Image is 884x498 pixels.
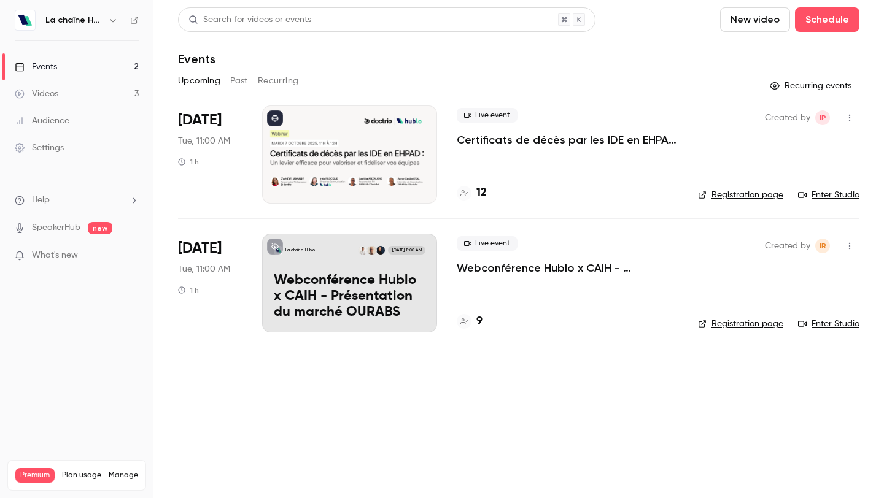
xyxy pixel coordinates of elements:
[258,71,299,91] button: Recurring
[32,194,50,207] span: Help
[15,10,35,30] img: La chaîne Hublo
[457,132,678,147] a: Certificats de décès par les IDE en EHPAD : un levier efficace pour valoriser et fidéliser vos éq...
[367,246,376,255] img: David Marquaire
[15,468,55,483] span: Premium
[230,71,248,91] button: Past
[274,273,425,320] p: Webconférence Hublo x CAIH - Présentation du marché OURABS
[820,239,826,253] span: IR
[15,88,58,100] div: Videos
[285,247,315,253] p: La chaîne Hublo
[15,115,69,127] div: Audience
[62,470,101,480] span: Plan usage
[15,142,64,154] div: Settings
[178,285,199,295] div: 1 h
[765,239,810,253] span: Created by
[124,250,139,261] iframe: Noticeable Trigger
[178,71,220,91] button: Upcoming
[795,7,859,32] button: Schedule
[178,157,199,167] div: 1 h
[764,76,859,96] button: Recurring events
[178,263,230,275] span: Tue, 11:00 AM
[178,52,215,66] h1: Events
[178,110,222,130] span: [DATE]
[376,246,385,255] img: Imane Remmal
[476,185,487,201] h4: 12
[88,222,112,234] span: new
[457,236,518,251] span: Live event
[262,234,437,332] a: Webconférence Hublo x CAIH - Présentation du marché OURABS La chaîne HubloImane RemmalDavid Marqu...
[815,110,830,125] span: Ines Plocque
[109,470,138,480] a: Manage
[188,13,311,26] div: Search for videos or events
[359,246,367,255] img: Amaury Bagein
[798,189,859,201] a: Enter Studio
[698,318,783,330] a: Registration page
[15,194,139,207] li: help-dropdown-opener
[720,7,790,32] button: New video
[765,110,810,125] span: Created by
[45,14,103,26] h6: La chaîne Hublo
[457,313,483,330] a: 9
[698,189,783,201] a: Registration page
[178,239,222,258] span: [DATE]
[32,221,80,234] a: SpeakerHub
[15,61,57,73] div: Events
[457,261,678,275] a: Webconférence Hublo x CAIH - Présentation du marché OURABS
[388,246,425,255] span: [DATE] 11:00 AM
[178,234,242,332] div: Nov 4 Tue, 11:00 AM (Europe/Paris)
[32,249,78,262] span: What's new
[820,110,826,125] span: IP
[457,185,487,201] a: 12
[457,108,518,123] span: Live event
[798,318,859,330] a: Enter Studio
[178,105,242,204] div: Oct 7 Tue, 11:00 AM (Europe/Paris)
[815,239,830,253] span: Imane Remmal
[178,135,230,147] span: Tue, 11:00 AM
[476,313,483,330] h4: 9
